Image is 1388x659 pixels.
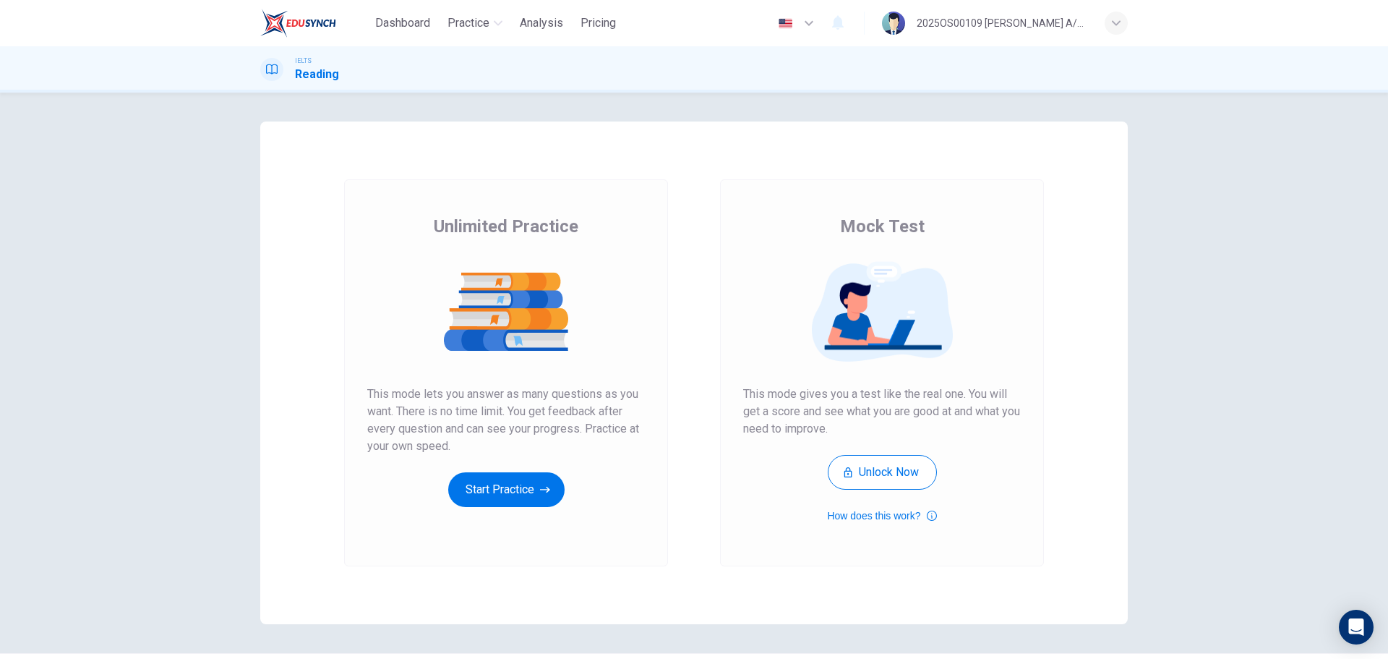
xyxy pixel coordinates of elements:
[581,14,616,32] span: Pricing
[575,10,622,36] button: Pricing
[882,12,905,35] img: Profile picture
[295,66,339,83] h1: Reading
[840,215,925,238] span: Mock Test
[367,386,645,455] span: This mode lets you answer as many questions as you want. There is no time limit. You get feedback...
[260,9,336,38] img: EduSynch logo
[743,386,1021,438] span: This mode gives you a test like the real one. You will get a score and see what you are good at a...
[828,455,937,490] button: Unlock Now
[448,472,565,507] button: Start Practice
[514,10,569,36] button: Analysis
[375,14,430,32] span: Dashboard
[369,10,436,36] button: Dashboard
[520,14,563,32] span: Analysis
[1339,610,1374,645] div: Open Intercom Messenger
[447,14,489,32] span: Practice
[434,215,578,238] span: Unlimited Practice
[827,507,936,524] button: How does this work?
[260,9,369,38] a: EduSynch logo
[776,18,794,29] img: en
[295,56,312,66] span: IELTS
[917,14,1087,32] div: 2025OS00109 [PERSON_NAME] A/P SWATHESAM
[442,10,508,36] button: Practice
